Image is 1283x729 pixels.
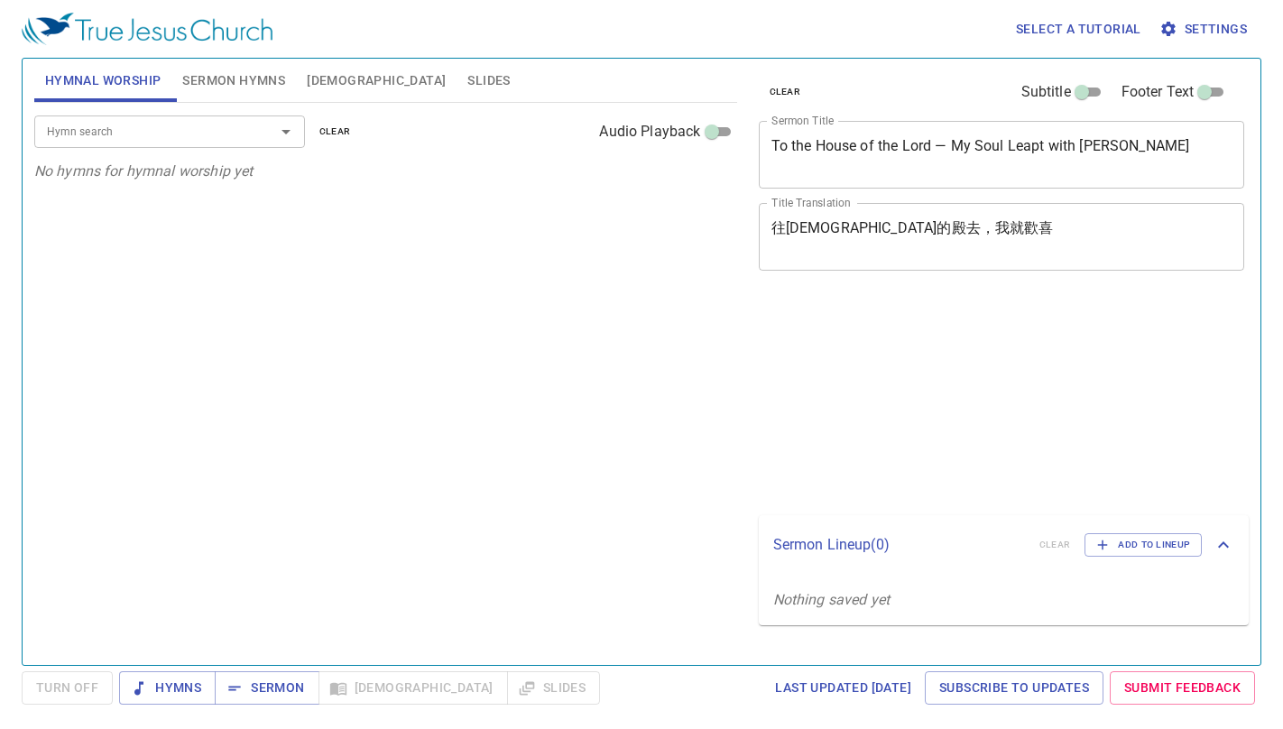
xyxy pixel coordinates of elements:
[1096,537,1190,553] span: Add to Lineup
[925,671,1103,705] a: Subscribe to Updates
[1016,18,1141,41] span: Select a tutorial
[939,677,1089,699] span: Subscribe to Updates
[119,671,216,705] button: Hymns
[182,69,285,92] span: Sermon Hymns
[1110,671,1255,705] a: Submit Feedback
[307,69,446,92] span: [DEMOGRAPHIC_DATA]
[775,677,911,699] span: Last updated [DATE]
[309,121,362,143] button: clear
[599,121,700,143] span: Audio Playback
[229,677,304,699] span: Sermon
[1009,13,1149,46] button: Select a tutorial
[770,84,801,100] span: clear
[773,591,891,608] i: Nothing saved yet
[1121,81,1195,103] span: Footer Text
[759,81,812,103] button: clear
[771,137,1232,171] textarea: To the House of the Lord — My Soul Leapt with [PERSON_NAME]
[1021,81,1071,103] span: Subtitle
[1085,533,1202,557] button: Add to Lineup
[771,219,1232,254] textarea: 往[DEMOGRAPHIC_DATA]的殿去，我就歡喜
[1163,18,1247,41] span: Settings
[215,671,318,705] button: Sermon
[45,69,162,92] span: Hymnal Worship
[319,124,351,140] span: clear
[22,13,272,45] img: True Jesus Church
[759,515,1250,575] div: Sermon Lineup(0)clearAdd to Lineup
[34,162,254,180] i: No hymns for hymnal worship yet
[752,290,1149,508] iframe: from-child
[134,677,201,699] span: Hymns
[273,119,299,144] button: Open
[467,69,510,92] span: Slides
[1156,13,1254,46] button: Settings
[773,534,1025,556] p: Sermon Lineup ( 0 )
[768,671,918,705] a: Last updated [DATE]
[1124,677,1241,699] span: Submit Feedback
